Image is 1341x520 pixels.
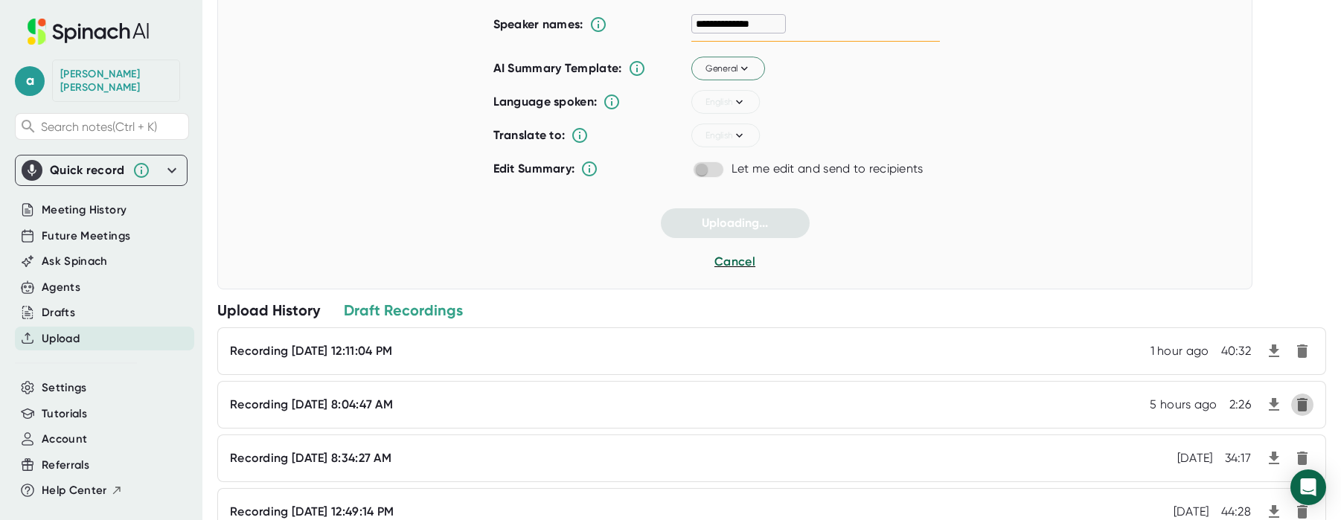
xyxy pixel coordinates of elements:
button: Ask Spinach [42,253,108,270]
b: Edit Summary: [493,161,575,176]
div: Recording [DATE] 8:04:47 AM [230,397,393,412]
b: AI Summary Template: [493,61,622,76]
button: Tutorials [42,405,87,423]
div: 34:17 [1225,451,1252,466]
button: Uploading... [661,208,810,238]
span: Uploading... [702,216,768,230]
div: Recording [DATE] 8:34:27 AM [230,451,391,466]
span: Help Center [42,482,107,499]
div: 9/5/2025, 12:49:14 PM [1174,504,1209,519]
button: Settings [42,379,87,397]
span: English [705,129,746,142]
div: Quick record [50,163,125,178]
div: Andrew Strauss [60,68,172,94]
div: Draft Recordings [344,301,463,320]
span: Cancel [714,254,755,269]
b: Translate to: [493,128,566,142]
button: Drafts [42,304,75,321]
div: Quick record [22,155,181,185]
span: Search notes (Ctrl + K) [41,120,157,134]
button: Help Center [42,482,123,499]
div: Recording [DATE] 12:11:04 PM [230,344,392,359]
button: English [691,124,760,148]
b: Speaker names: [493,17,583,31]
div: 9/9/2025, 8:04:47 AM [1150,397,1217,412]
div: 40:32 [1221,344,1252,359]
div: Recording [DATE] 12:49:14 PM [230,504,394,519]
button: Agents [42,279,80,296]
button: Account [42,431,87,448]
div: Let me edit and send to recipients [732,161,924,176]
button: Upload [42,330,80,347]
div: 9/8/2025, 8:34:27 AM [1177,451,1213,466]
div: 2:26 [1229,397,1251,412]
button: Cancel [714,253,755,271]
button: Meeting History [42,202,127,219]
b: Language spoken: [493,94,598,109]
button: Future Meetings [42,228,130,245]
button: Referrals [42,457,89,474]
button: General [691,57,765,81]
div: 9/9/2025, 12:11:04 PM [1150,344,1209,359]
div: 44:28 [1221,504,1252,519]
span: a [15,66,45,96]
button: English [691,91,760,115]
span: General [705,62,751,75]
span: English [705,95,746,109]
div: Upload History [217,301,320,320]
div: Open Intercom Messenger [1290,469,1326,505]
